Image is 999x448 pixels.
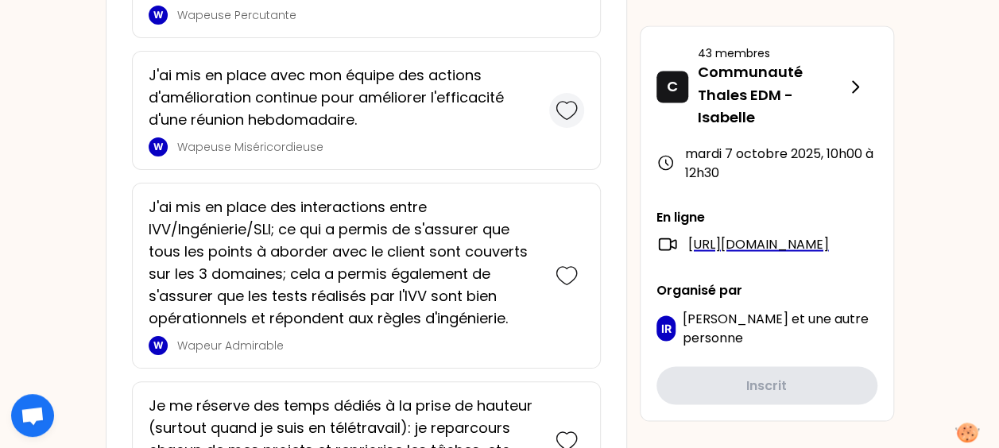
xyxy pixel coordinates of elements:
p: W [153,141,163,153]
p: Wapeuse Percutante [177,7,540,23]
p: J'ai mis en place des interactions entre IVV/Ingénierie/SLI; ce qui a permis de s'assurer que tou... [149,196,540,330]
button: Inscrit [656,366,877,404]
p: et [682,309,877,347]
p: J'ai mis en place avec mon équipe des actions d'amélioration continue pour améliorer l'efficacité... [149,64,540,131]
p: Organisé par [656,280,877,299]
p: Wapeuse Miséricordieuse [177,139,540,155]
p: IR [660,320,671,336]
div: Ouvrir le chat [11,394,54,437]
p: En ligne [656,207,877,226]
p: 43 membres [698,45,846,61]
a: [URL][DOMAIN_NAME] [688,234,829,253]
p: Wapeur Admirable [177,338,540,353]
p: W [153,9,163,21]
span: [PERSON_NAME] [682,309,788,327]
p: Communauté Thales EDM - Isabelle [698,61,846,128]
span: une autre personne [682,309,868,346]
div: mardi 7 octobre 2025 , 10h00 à 12h30 [656,144,877,182]
p: W [153,339,163,352]
p: C [667,75,678,98]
